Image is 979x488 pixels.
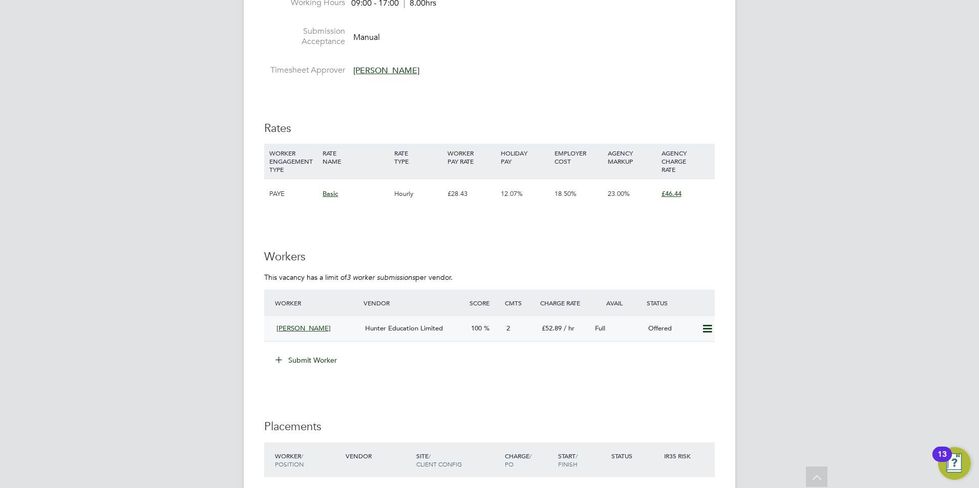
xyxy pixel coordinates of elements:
div: Worker [272,447,343,473]
div: Score [467,294,502,312]
div: Status [644,294,715,312]
div: Avail [591,294,644,312]
div: HOLIDAY PAY [498,144,551,170]
div: AGENCY MARKUP [605,144,658,170]
button: Open Resource Center, 13 new notifications [938,447,971,480]
div: Charge [502,447,556,473]
span: / Client Config [416,452,462,468]
div: Vendor [343,447,414,465]
div: WORKER PAY RATE [445,144,498,170]
span: [PERSON_NAME] [276,324,331,332]
span: 23.00% [608,189,630,198]
span: 12.07% [501,189,523,198]
span: Full [595,324,605,332]
div: IR35 Risk [662,447,697,465]
div: 13 [938,454,947,468]
div: Site [414,447,502,473]
span: 100 [471,324,482,332]
div: Status [609,447,662,465]
div: Worker [272,294,361,312]
button: Submit Worker [268,352,345,368]
label: Timesheet Approver [264,65,345,76]
span: £52.89 [542,324,562,332]
span: / hr [564,324,574,332]
div: Charge Rate [538,294,591,312]
div: EMPLOYER COST [552,144,605,170]
span: [PERSON_NAME] [353,65,419,76]
span: £46.44 [662,189,682,198]
div: £28.43 [445,179,498,209]
div: Offered [644,320,697,337]
span: 18.50% [555,189,577,198]
div: Hourly [392,179,445,209]
span: Manual [353,32,380,42]
span: / Finish [558,452,578,468]
div: Start [556,447,609,473]
h3: Placements [264,419,715,434]
h3: Rates [264,121,715,136]
h3: Workers [264,250,715,264]
label: Submission Acceptance [264,26,345,48]
em: 3 worker submissions [347,273,415,282]
span: / PO [505,452,531,468]
span: Hunter Education Limited [365,324,443,332]
span: 2 [506,324,510,332]
span: / Position [275,452,304,468]
span: Basic [323,189,338,198]
div: Vendor [361,294,467,312]
p: This vacancy has a limit of per vendor. [264,273,715,282]
div: AGENCY CHARGE RATE [659,144,712,179]
div: PAYE [267,179,320,209]
div: RATE TYPE [392,144,445,170]
div: RATE NAME [320,144,391,170]
div: Cmts [502,294,538,312]
div: WORKER ENGAGEMENT TYPE [267,144,320,179]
